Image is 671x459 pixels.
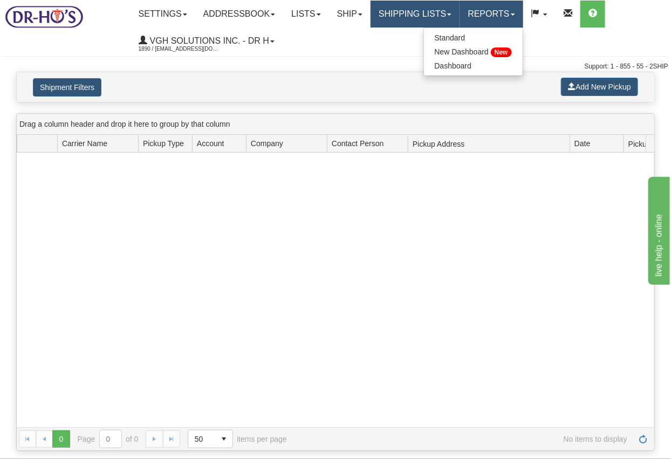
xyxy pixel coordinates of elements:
span: items per page [188,430,287,448]
a: Dashboard [424,59,523,73]
span: Pickup Address [413,135,570,152]
a: Ship [329,1,371,28]
a: Addressbook [195,1,284,28]
span: Page 0 [52,430,70,448]
iframe: chat widget [646,174,670,284]
span: Pickup Type [143,138,184,149]
span: Contact Person [332,138,384,149]
span: select [215,430,232,448]
div: live help - online [8,6,100,19]
span: New Dashboard [435,47,489,56]
span: 1890 / [EMAIL_ADDRESS][DOMAIN_NAME] [139,44,220,54]
span: Account [197,138,224,149]
a: Reports [460,1,523,28]
span: Dashboard [435,61,472,70]
span: No items to display [302,435,627,443]
span: Page of 0 [78,430,139,448]
a: New Dashboard New [424,45,523,59]
span: New [491,47,512,57]
button: Add New Pickup [561,78,638,96]
span: VGH Solutions Inc. - Dr H [147,36,269,45]
span: Company [251,138,283,149]
a: Refresh [635,430,652,448]
img: logo1890.jpg [3,3,85,30]
button: Shipment Filters [33,78,101,97]
a: Standard [424,31,523,45]
a: VGH Solutions Inc. - Dr H 1890 / [EMAIL_ADDRESS][DOMAIN_NAME] [131,28,283,54]
span: Page sizes drop down [188,430,233,448]
span: Carrier Name [62,138,107,149]
span: Date [574,138,591,149]
div: Support: 1 - 855 - 55 - 2SHIP [3,62,668,71]
a: Settings [131,1,195,28]
a: Shipping lists [371,1,460,28]
span: Standard [435,33,465,42]
span: 50 [195,434,209,444]
a: Lists [283,1,328,28]
div: grid grouping header [17,114,654,135]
